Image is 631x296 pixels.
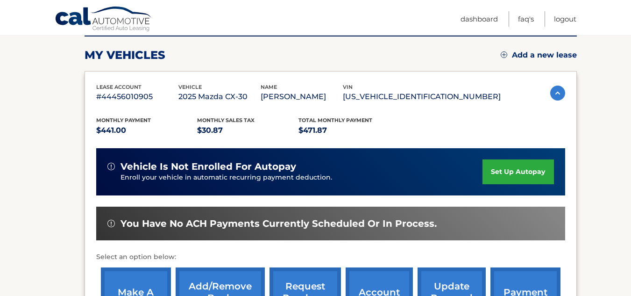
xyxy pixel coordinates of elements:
p: Enroll your vehicle in automatic recurring payment deduction. [121,173,483,183]
span: You have no ACH payments currently scheduled or in process. [121,218,437,230]
p: 2025 Mazda CX-30 [178,90,261,103]
p: [PERSON_NAME] [261,90,343,103]
span: vehicle is not enrolled for autopay [121,161,296,173]
a: Logout [554,11,576,27]
img: accordion-active.svg [550,86,565,101]
span: vehicle [178,84,202,90]
p: #44456010905 [96,90,178,103]
h2: my vehicles [85,48,165,62]
p: $441.00 [96,124,198,137]
a: Cal Automotive [55,6,153,33]
img: add.svg [501,51,507,58]
span: Monthly Payment [96,117,151,123]
a: Add a new lease [501,51,577,60]
a: FAQ's [518,11,534,27]
a: set up autopay [482,159,553,184]
p: $471.87 [298,124,400,137]
p: Select an option below: [96,252,565,263]
span: name [261,84,277,90]
span: lease account [96,84,142,90]
span: Monthly sales Tax [197,117,255,123]
span: Total Monthly Payment [298,117,372,123]
p: [US_VEHICLE_IDENTIFICATION_NUMBER] [343,90,501,103]
span: vin [343,84,353,90]
img: alert-white.svg [107,163,115,170]
a: Dashboard [461,11,498,27]
p: $30.87 [197,124,298,137]
img: alert-white.svg [107,220,115,227]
